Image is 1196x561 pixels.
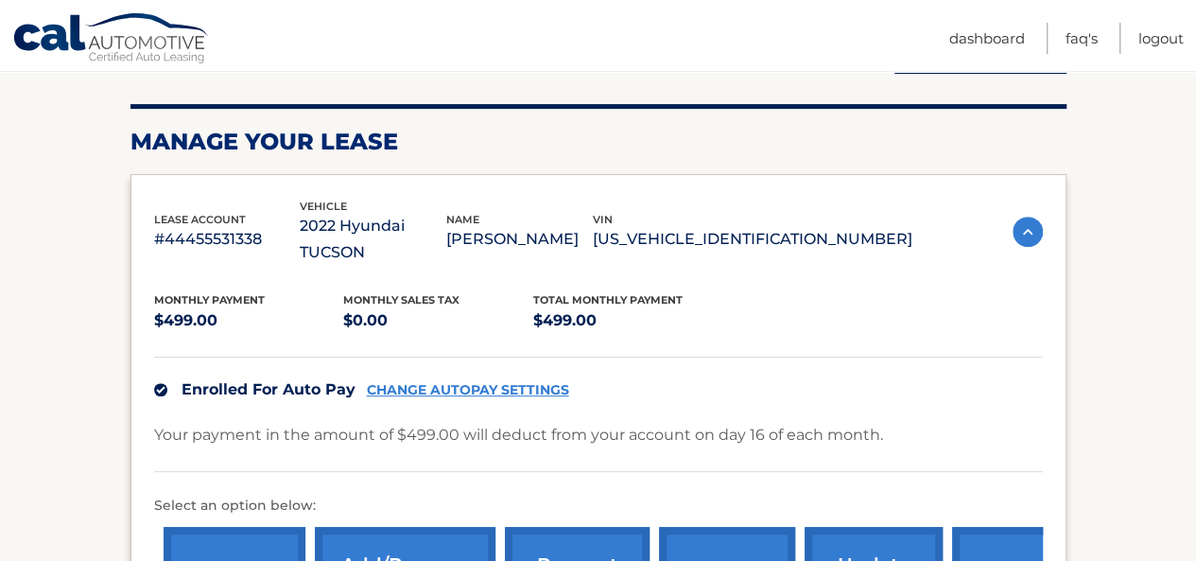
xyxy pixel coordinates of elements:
[154,495,1043,517] p: Select an option below:
[446,213,479,226] span: name
[343,307,533,334] p: $0.00
[154,293,265,307] span: Monthly Payment
[154,422,883,448] p: Your payment in the amount of $499.00 will deduct from your account on day 16 of each month.
[1066,23,1098,54] a: FAQ's
[300,213,446,266] p: 2022 Hyundai TUCSON
[154,213,246,226] span: lease account
[182,380,355,398] span: Enrolled For Auto Pay
[300,200,347,213] span: vehicle
[154,307,344,334] p: $499.00
[949,23,1025,54] a: Dashboard
[343,293,459,307] span: Monthly sales Tax
[446,226,593,253] p: [PERSON_NAME]
[593,213,613,226] span: vin
[367,382,569,398] a: CHANGE AUTOPAY SETTINGS
[1013,217,1043,247] img: accordion-active.svg
[12,12,211,67] a: Cal Automotive
[533,307,723,334] p: $499.00
[533,293,683,307] span: Total Monthly Payment
[1138,23,1184,54] a: Logout
[154,226,301,253] p: #44455531338
[593,226,912,253] p: [US_VEHICLE_IDENTIFICATION_NUMBER]
[154,383,167,396] img: check.svg
[130,128,1066,156] h2: Manage Your Lease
